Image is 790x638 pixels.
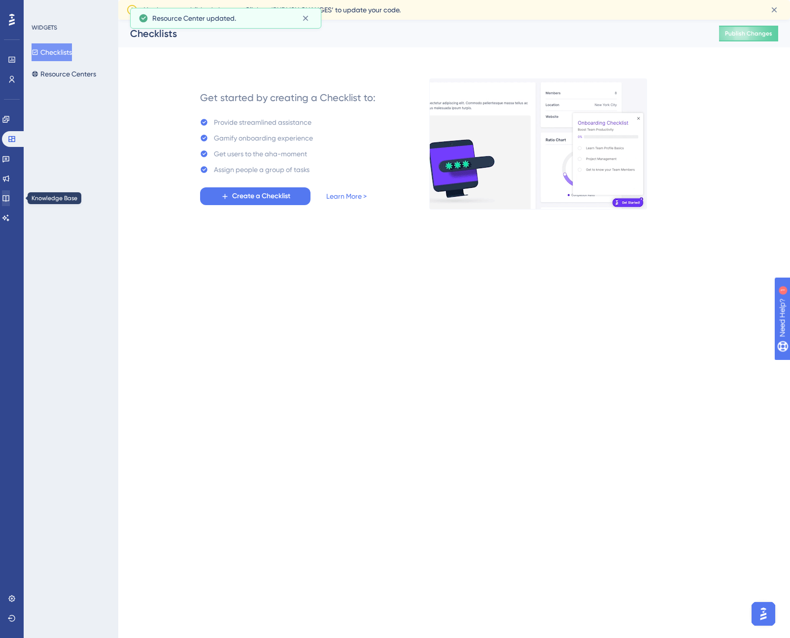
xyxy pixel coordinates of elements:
[214,132,313,144] div: Gamify onboarding experience
[69,5,71,13] div: 1
[429,78,647,210] img: e28e67207451d1beac2d0b01ddd05b56.gif
[200,187,310,205] button: Create a Checklist
[144,4,401,16] span: You have unpublished changes. Click on ‘PUBLISH CHANGES’ to update your code.
[725,30,772,37] span: Publish Changes
[32,24,57,32] div: WIDGETS
[214,164,309,176] div: Assign people a group of tasks
[214,148,307,160] div: Get users to the aha-moment
[23,2,62,14] span: Need Help?
[32,43,72,61] button: Checklists
[152,12,236,24] span: Resource Center updated.
[214,116,311,128] div: Provide streamlined assistance
[749,599,778,629] iframe: UserGuiding AI Assistant Launcher
[130,27,694,40] div: Checklists
[232,190,290,202] span: Create a Checklist
[326,190,367,202] a: Learn More >
[200,91,376,105] div: Get started by creating a Checklist to:
[719,26,778,41] button: Publish Changes
[32,65,96,83] button: Resource Centers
